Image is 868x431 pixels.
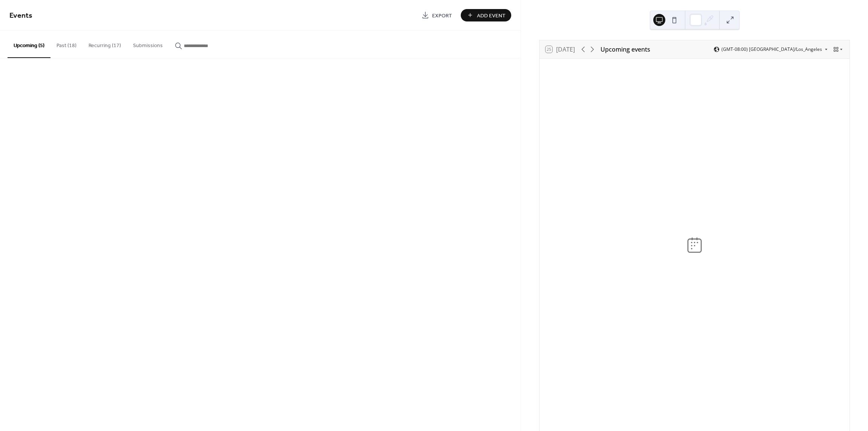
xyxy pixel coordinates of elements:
a: Export [416,9,458,21]
span: (GMT-08:00) [GEOGRAPHIC_DATA]/Los_Angeles [721,47,822,52]
button: Submissions [127,31,169,57]
button: Upcoming (5) [8,31,50,58]
span: Events [9,8,32,23]
span: Add Event [477,12,506,20]
button: Past (18) [50,31,83,57]
div: Upcoming events [601,45,650,54]
button: Recurring (17) [83,31,127,57]
button: Add Event [461,9,511,21]
span: Export [432,12,452,20]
